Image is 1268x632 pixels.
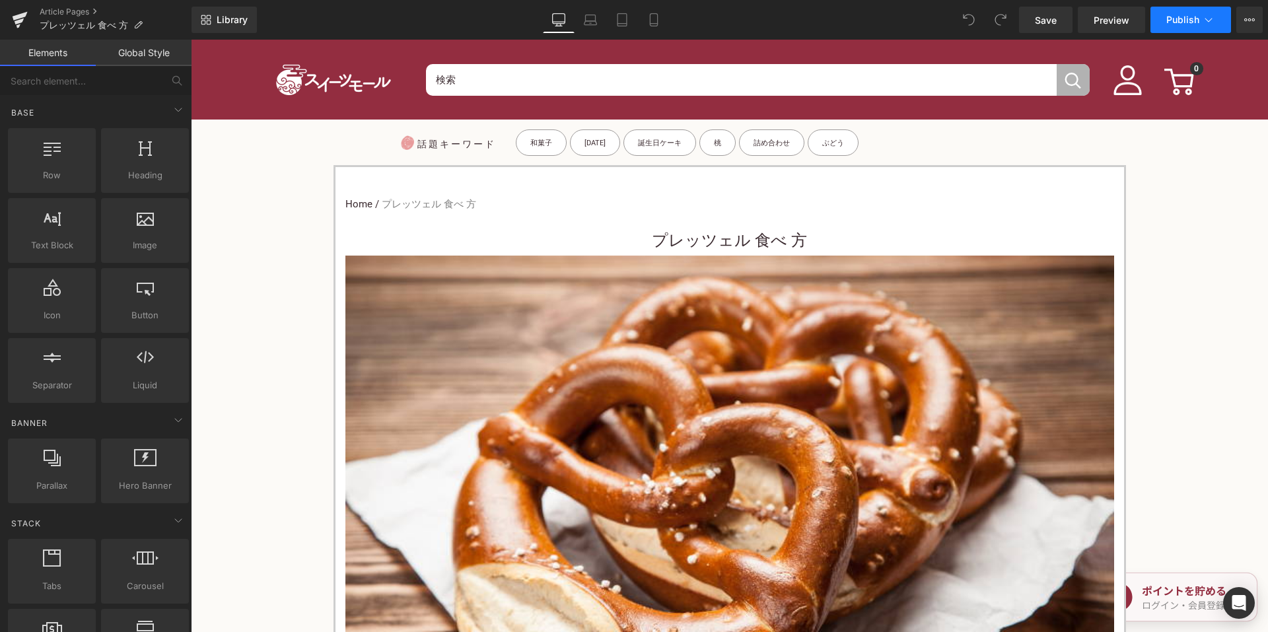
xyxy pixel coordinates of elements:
input: When autocomplete results are available use up and down arrows to review and enter to select [235,24,866,56]
a: 詰め合わせ [548,90,614,116]
div: Open Intercom Messenger [1223,587,1255,619]
span: Tabs [12,579,92,593]
span: Hero Banner [105,479,185,493]
button: Publish [1150,7,1231,33]
span: Stack [10,517,42,530]
nav: breadcrumbs [155,147,923,182]
a: 誕生日ケーキ [433,90,505,116]
img: user1.png [922,26,952,55]
span: Button [105,308,185,322]
button: 検索 [866,24,899,56]
span: Icon [12,308,92,322]
span: Save [1035,13,1057,27]
h3: プレッツェル 食べ 方 [155,186,923,216]
span: Liquid [105,378,185,392]
a: Preview [1078,7,1145,33]
button: Redo [987,7,1014,33]
span: Carousel [105,579,185,593]
p: 話題キーワード [209,90,305,120]
button: More [1236,7,1263,33]
a: New Library [192,7,257,33]
span: Library [217,14,248,26]
span: Parallax [12,479,92,493]
span: Base [10,106,36,119]
a: Tablet [606,7,638,33]
a: 桃 [509,90,545,116]
button: Undo [956,7,982,33]
a: 0 [971,27,1001,53]
span: プレッツェル 食べ 方 [40,20,128,30]
a: Desktop [543,7,575,33]
a: ぶどう [617,90,668,116]
a: Laptop [575,7,606,33]
span: 0 [999,22,1012,36]
span: / [182,155,191,174]
span: Separator [12,378,92,392]
img: スイーツモール [77,1,209,80]
a: 和菓子 [325,90,376,116]
span: Publish [1166,15,1199,25]
a: Mobile [638,7,670,33]
span: Row [12,168,92,182]
a: Global Style [96,40,192,66]
span: Heading [105,168,185,182]
a: Article Pages [40,7,192,17]
a: [DATE] [379,90,429,116]
a: Home [155,155,182,174]
span: Banner [10,417,49,429]
span: Text Block [12,238,92,252]
span: Image [105,238,185,252]
span: Preview [1094,13,1129,27]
